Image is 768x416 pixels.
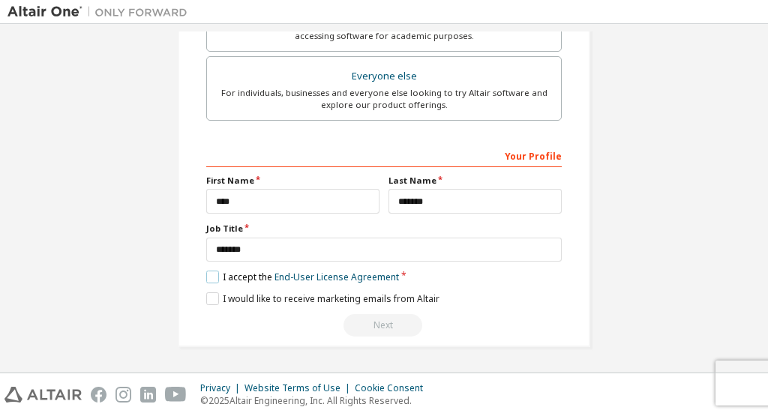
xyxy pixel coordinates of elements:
div: Read and acccept EULA to continue [206,314,562,337]
label: First Name [206,175,379,187]
a: End-User License Agreement [274,271,399,283]
div: Your Profile [206,143,562,167]
label: Job Title [206,223,562,235]
div: Website Terms of Use [244,382,355,394]
div: Everyone else [216,66,552,87]
label: I would like to receive marketing emails from Altair [206,292,439,305]
img: facebook.svg [91,387,106,403]
img: Altair One [7,4,195,19]
label: Last Name [388,175,562,187]
div: Cookie Consent [355,382,432,394]
img: instagram.svg [115,387,131,403]
img: altair_logo.svg [4,387,82,403]
div: Privacy [200,382,244,394]
div: For individuals, businesses and everyone else looking to try Altair software and explore our prod... [216,87,552,111]
p: © 2025 Altair Engineering, Inc. All Rights Reserved. [200,394,432,407]
img: linkedin.svg [140,387,156,403]
label: I accept the [206,271,399,283]
img: youtube.svg [165,387,187,403]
